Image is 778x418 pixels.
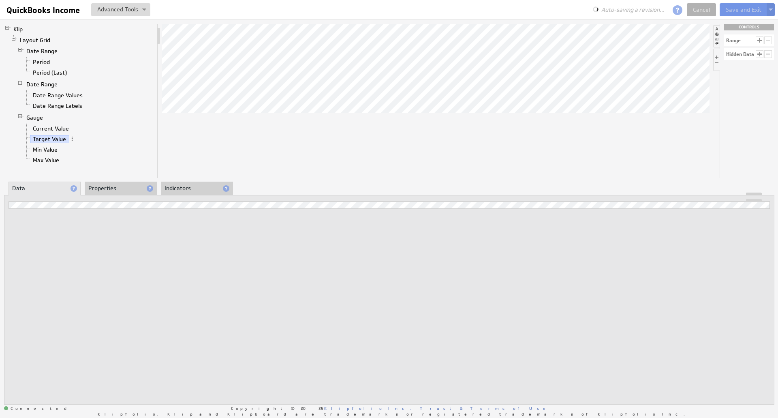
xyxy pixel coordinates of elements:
[30,156,62,164] a: Max Value
[30,102,85,110] a: Date Range Labels
[420,405,551,411] a: Trust & Terms of Use
[9,182,81,195] li: Data
[30,91,86,99] a: Date Range Values
[142,9,146,12] img: button-savedrop.png
[3,3,86,17] input: QuickBooks Income
[30,69,70,77] a: Period (Last)
[769,9,773,12] img: button-savedrop.png
[324,405,411,411] a: Klipfolio Inc.
[724,24,774,30] div: CONTROLS
[231,406,411,410] span: Copyright © 2025
[85,182,157,195] li: Properties
[24,114,46,122] a: Gauge
[592,5,600,13] img: spinner.svg
[726,52,754,57] div: Hidden Data
[720,3,767,16] button: Save and Exit
[30,135,69,143] a: Target Value
[687,3,716,16] a: Cancel
[30,58,53,66] a: Period
[4,406,71,411] span: Connected: ID: dpnc-22 Online: true
[98,412,685,416] span: Klipfolio, Klip and Klipboard are trademarks or registered trademarks of Klipfolio Inc.
[17,36,53,44] a: Layout Grid
[11,25,26,33] a: Klip
[726,38,741,43] div: Range
[24,80,61,88] a: Date Range
[713,25,720,47] li: Hide or show the component palette
[30,124,72,133] a: Current Value
[713,49,720,71] li: Hide or show the component controls palette
[24,47,61,55] a: Date Range
[30,146,61,154] a: Min Value
[601,6,665,13] span: Auto-saving a revision...
[69,136,75,141] span: More actions
[161,182,233,195] li: Indicators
